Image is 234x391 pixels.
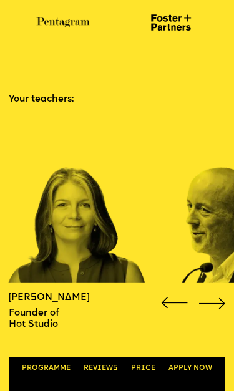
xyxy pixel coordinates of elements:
a: Apply now [162,359,218,378]
span: a [49,365,54,372]
h5: [PERSON_NAME] [9,292,139,304]
a: Price [125,359,162,378]
span: A [168,365,173,372]
a: Programme [16,359,77,378]
div: 14 / 16 [9,119,154,283]
div: Previous slide [158,295,191,311]
div: Next slide [195,295,228,311]
a: Reviews [77,359,124,378]
p: Your teachers: [9,94,225,105]
p: Founder of Hot Studio [9,308,139,331]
